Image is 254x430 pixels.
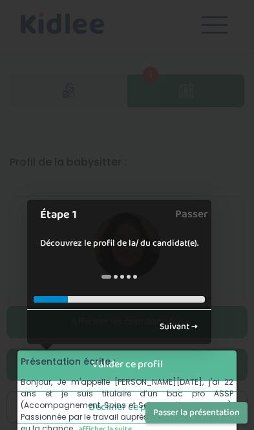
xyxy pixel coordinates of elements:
button: Passer la présentation [145,402,248,424]
div: Découvrez le profil de la/ du candidat(e). [27,224,211,263]
a: Suivant → [153,316,205,338]
a: Passer [175,200,208,229]
h1: Étape 1 [40,206,183,224]
h4: Présentation écrite : [21,355,233,369]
